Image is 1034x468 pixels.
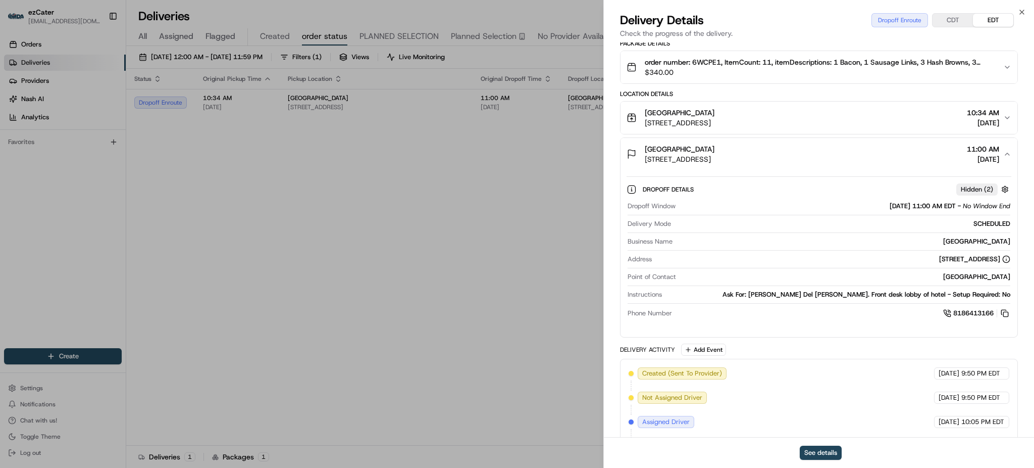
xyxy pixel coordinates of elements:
[20,147,77,157] span: Knowledge Base
[628,309,672,318] span: Phone Number
[621,170,1017,337] div: [GEOGRAPHIC_DATA][STREET_ADDRESS]11:00 AM[DATE]
[967,118,999,128] span: [DATE]
[642,393,702,402] span: Not Assigned Driver
[620,346,675,354] div: Delivery Activity
[645,144,714,154] span: [GEOGRAPHIC_DATA]
[71,171,122,179] a: Powered byPylon
[963,202,1010,211] span: No Window End
[967,154,999,164] span: [DATE]
[645,154,714,164] span: [STREET_ADDRESS]
[621,51,1017,83] button: order number: 6WCPE1, ItemCount: 11, itemDescriptions: 1 Bacon, 1 Sausage Links, 3 Hash Browns, 3...
[10,97,28,115] img: 1736555255976-a54dd68f-1ca7-489b-9aae-adbdc363a1c4
[620,28,1018,38] p: Check the progress of the delivery.
[95,147,162,157] span: API Documentation
[34,97,166,107] div: Start new chat
[675,219,1010,228] div: SCHEDULED
[628,290,662,299] span: Instructions
[628,255,652,264] span: Address
[621,102,1017,134] button: [GEOGRAPHIC_DATA][STREET_ADDRESS]10:34 AM[DATE]
[645,67,995,77] span: $340.00
[680,272,1010,282] div: [GEOGRAPHIC_DATA]
[643,185,696,194] span: Dropoff Details
[645,108,714,118] span: [GEOGRAPHIC_DATA]
[939,393,959,402] span: [DATE]
[628,272,676,282] span: Point of Contact
[85,148,93,156] div: 💻
[628,202,676,211] span: Dropoff Window
[933,14,973,27] button: CDT
[890,202,956,211] span: [DATE] 11:00 AM EDT
[34,107,128,115] div: We're available if you need us!
[939,369,959,378] span: [DATE]
[628,219,671,228] span: Delivery Mode
[6,143,81,161] a: 📗Knowledge Base
[628,237,673,246] span: Business Name
[953,309,994,318] span: 8186413166
[645,118,714,128] span: [STREET_ADDRESS]
[800,446,842,460] button: See details
[939,255,1010,264] div: [STREET_ADDRESS]
[10,40,184,57] p: Welcome 👋
[956,183,1011,196] button: Hidden (2)
[967,108,999,118] span: 10:34 AM
[620,12,704,28] span: Delivery Details
[621,138,1017,170] button: [GEOGRAPHIC_DATA][STREET_ADDRESS]11:00 AM[DATE]
[677,237,1010,246] div: [GEOGRAPHIC_DATA]
[967,144,999,154] span: 11:00 AM
[666,290,1010,299] div: Ask For: [PERSON_NAME] Del [PERSON_NAME]. Front desk lobby of hotel - Setup Required: No
[961,185,993,194] span: Hidden ( 2 )
[939,417,959,427] span: [DATE]
[81,143,166,161] a: 💻API Documentation
[973,14,1013,27] button: EDT
[10,10,30,30] img: Nash
[642,369,722,378] span: Created (Sent To Provider)
[100,171,122,179] span: Pylon
[958,202,961,211] span: -
[26,65,167,76] input: Clear
[10,148,18,156] div: 📗
[961,417,1004,427] span: 10:05 PM EDT
[172,100,184,112] button: Start new chat
[961,393,1000,402] span: 9:50 PM EDT
[620,39,1018,48] div: Package Details
[943,308,1010,319] a: 8186413166
[681,344,726,356] button: Add Event
[620,90,1018,98] div: Location Details
[961,369,1000,378] span: 9:50 PM EDT
[642,417,690,427] span: Assigned Driver
[645,57,995,67] span: order number: 6WCPE1, ItemCount: 11, itemDescriptions: 1 Bacon, 1 Sausage Links, 3 Hash Browns, 3...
